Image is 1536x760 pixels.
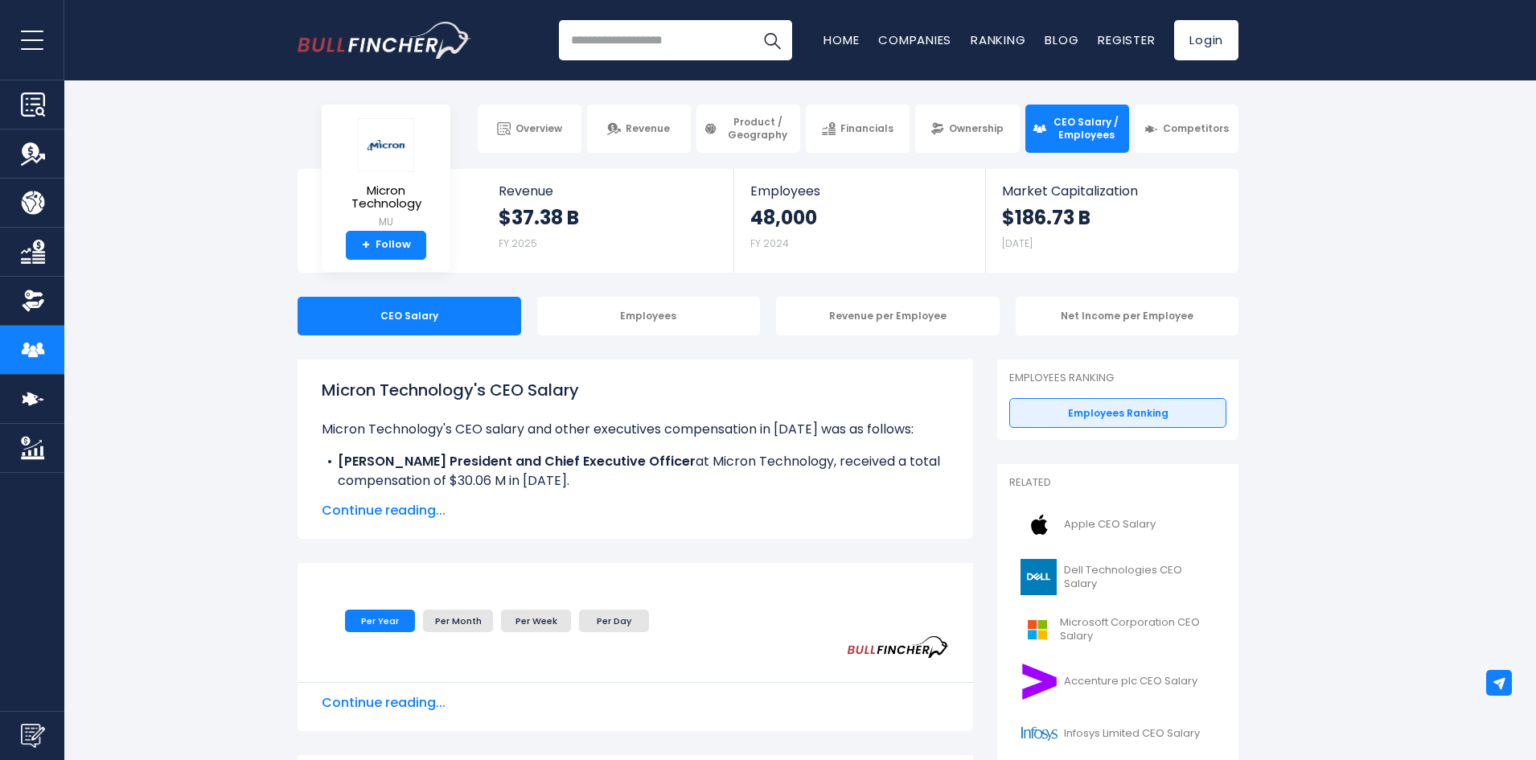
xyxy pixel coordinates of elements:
[322,501,949,520] span: Continue reading...
[587,105,691,153] a: Revenue
[1002,183,1221,199] span: Market Capitalization
[696,105,800,153] a: Product / Geography
[499,183,718,199] span: Revenue
[501,610,571,632] li: Per Week
[515,122,562,135] span: Overview
[878,31,951,48] a: Companies
[986,169,1237,268] a: Market Capitalization $186.73 B [DATE]
[750,236,789,250] small: FY 2024
[537,297,761,335] div: Employees
[499,205,579,230] strong: $37.38 B
[750,205,817,230] strong: 48,000
[806,105,910,153] a: Financials
[1064,518,1156,532] span: Apple CEO Salary
[335,215,437,229] small: MU
[1060,616,1217,643] span: Microsoft Corporation CEO Salary
[362,238,370,253] strong: +
[423,610,493,632] li: Per Month
[752,20,792,60] button: Search
[626,122,670,135] span: Revenue
[1009,476,1226,490] p: Related
[1019,716,1059,752] img: INFY logo
[823,31,859,48] a: Home
[1016,297,1239,335] div: Net Income per Employee
[1009,503,1226,547] a: Apple CEO Salary
[1174,20,1238,60] a: Login
[346,231,426,260] a: +Follow
[1002,205,1090,230] strong: $186.73 B
[949,122,1004,135] span: Ownership
[298,22,470,59] a: Go to homepage
[1009,555,1226,599] a: Dell Technologies CEO Salary
[1045,31,1078,48] a: Blog
[298,297,521,335] div: CEO Salary
[478,105,581,153] a: Overview
[579,610,649,632] li: Per Day
[345,610,415,632] li: Per Year
[1064,727,1200,741] span: Infosys Limited CEO Salary
[1009,712,1226,756] a: Infosys Limited CEO Salary
[21,289,45,313] img: Ownership
[840,122,893,135] span: Financials
[915,105,1019,153] a: Ownership
[1019,507,1059,543] img: AAPL logo
[1019,611,1055,647] img: MSFT logo
[322,693,949,713] span: Continue reading...
[1051,116,1122,141] span: CEO Salary / Employees
[971,31,1025,48] a: Ranking
[776,297,1000,335] div: Revenue per Employee
[1064,564,1217,591] span: Dell Technologies CEO Salary
[322,420,949,439] p: Micron Technology's CEO salary and other executives compensation in [DATE] was as follows:
[1163,122,1229,135] span: Competitors
[734,169,984,268] a: Employees 48,000 FY 2024
[499,236,537,250] small: FY 2025
[322,452,949,491] li: at Micron Technology, received a total compensation of $30.06 M in [DATE].
[338,452,696,470] b: [PERSON_NAME] President and Chief Executive Officer
[1025,105,1129,153] a: CEO Salary / Employees
[1019,663,1059,700] img: ACN logo
[1019,559,1059,595] img: DELL logo
[298,22,471,59] img: Bullfincher logo
[722,116,793,141] span: Product / Geography
[1009,372,1226,385] p: Employees Ranking
[483,169,734,268] a: Revenue $37.38 B FY 2025
[335,184,437,211] span: Micron Technology
[1009,398,1226,429] a: Employees Ranking
[1002,236,1033,250] small: [DATE]
[334,117,438,231] a: Micron Technology MU
[1098,31,1155,48] a: Register
[1064,675,1197,688] span: Accenture plc CEO Salary
[1135,105,1238,153] a: Competitors
[750,183,968,199] span: Employees
[1009,659,1226,704] a: Accenture plc CEO Salary
[322,378,949,402] h1: Micron Technology's CEO Salary
[1009,607,1226,651] a: Microsoft Corporation CEO Salary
